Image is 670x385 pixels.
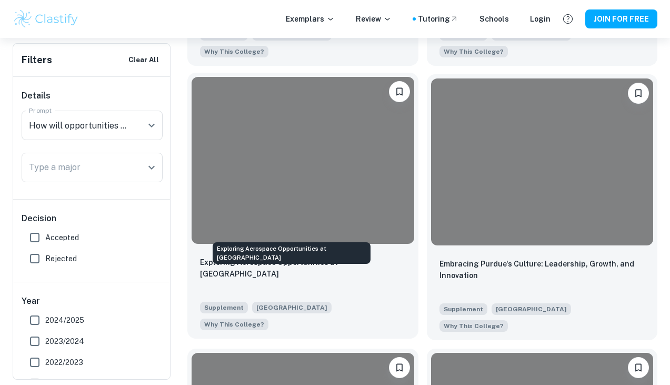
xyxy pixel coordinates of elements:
[559,10,577,28] button: Help and Feedback
[444,47,504,56] span: Why This College?
[144,160,159,175] button: Open
[439,45,508,57] span: How will opportunities at Purdue support your interests, both in and out of the classroom?
[200,318,268,330] span: How will opportunities at Purdue support your interests, both in and out of the classroom?
[427,74,658,340] a: Please log in to bookmark exemplarsEmbracing Purdue's Culture: Leadership, Growth, and Innovation...
[213,242,371,264] div: Exploring Aerospace Opportunities at [GEOGRAPHIC_DATA]
[389,357,410,378] button: Please log in to bookmark exemplars
[13,8,79,29] img: Clastify logo
[22,53,52,67] h6: Filters
[628,83,649,104] button: Please log in to bookmark exemplars
[418,13,458,25] a: Tutoring
[492,303,571,315] span: [GEOGRAPHIC_DATA]
[530,13,551,25] a: Login
[200,256,406,280] p: Exploring Aerospace Opportunities at Purdue
[144,118,159,133] button: Open
[628,357,649,378] button: Please log in to bookmark exemplars
[204,320,264,329] span: Why This College?
[200,45,268,57] span: How will opportunities at Purdue support your interests, both in and out of the classroom?
[252,302,332,313] span: [GEOGRAPHIC_DATA]
[444,321,504,331] span: Why This College?
[45,335,84,347] span: 2023/2024
[585,9,657,28] button: JOIN FOR FREE
[45,314,84,326] span: 2024/2025
[479,13,509,25] a: Schools
[439,303,487,315] span: Supplement
[356,13,392,25] p: Review
[22,212,163,225] h6: Decision
[45,253,77,264] span: Rejected
[45,232,79,243] span: Accepted
[439,258,645,281] p: Embracing Purdue's Culture: Leadership, Growth, and Innovation
[389,81,410,102] button: Please log in to bookmark exemplars
[439,319,508,332] span: How will opportunities at Purdue support your interests, both in and out of the classroom?
[29,106,52,115] label: Prompt
[126,52,162,68] button: Clear All
[22,295,163,308] h6: Year
[22,90,163,102] h6: Details
[200,302,248,313] span: Supplement
[286,13,335,25] p: Exemplars
[187,74,418,340] a: Please log in to bookmark exemplarsExploring Aerospace Opportunities at PurdueSupplement[GEOGRAPH...
[204,47,264,56] span: Why This College?
[45,357,83,368] span: 2022/2023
